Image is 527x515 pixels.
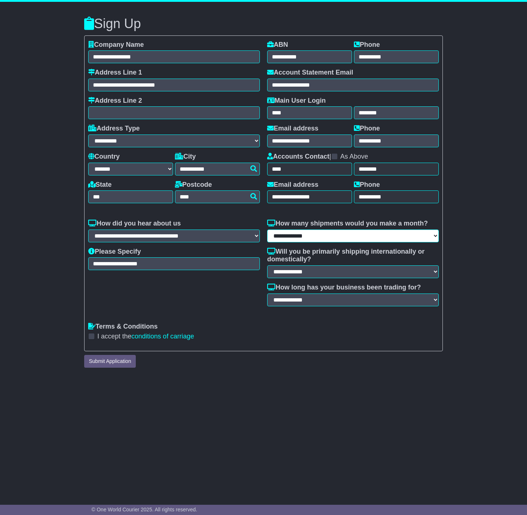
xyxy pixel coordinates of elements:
label: Phone [354,181,380,189]
span: © One World Courier 2025. All rights reserved. [91,507,197,512]
label: I accept the [97,333,194,341]
button: Submit Application [84,355,136,368]
label: Phone [354,125,380,133]
div: | [267,153,439,163]
label: Main User Login [267,97,326,105]
label: Address Line 1 [88,69,142,77]
label: Address Line 2 [88,97,142,105]
label: How many shipments would you make a month? [267,220,428,228]
label: Will you be primarily shipping internationally or domestically? [267,248,439,264]
label: City [175,153,196,161]
label: How did you hear about us [88,220,181,228]
label: Address Type [88,125,140,133]
label: Account Statement Email [267,69,353,77]
label: Country [88,153,120,161]
label: Please Specify [88,248,141,256]
label: ABN [267,41,288,49]
label: Company Name [88,41,144,49]
label: State [88,181,112,189]
label: Phone [354,41,380,49]
label: Postcode [175,181,212,189]
h3: Sign Up [84,16,443,31]
label: Email address [267,125,318,133]
label: How long has your business been trading for? [267,284,421,292]
label: As Above [340,153,368,161]
a: conditions of carriage [131,333,194,340]
label: Terms & Conditions [88,323,158,331]
label: Accounts Contact [267,153,329,161]
label: Email address [267,181,318,189]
